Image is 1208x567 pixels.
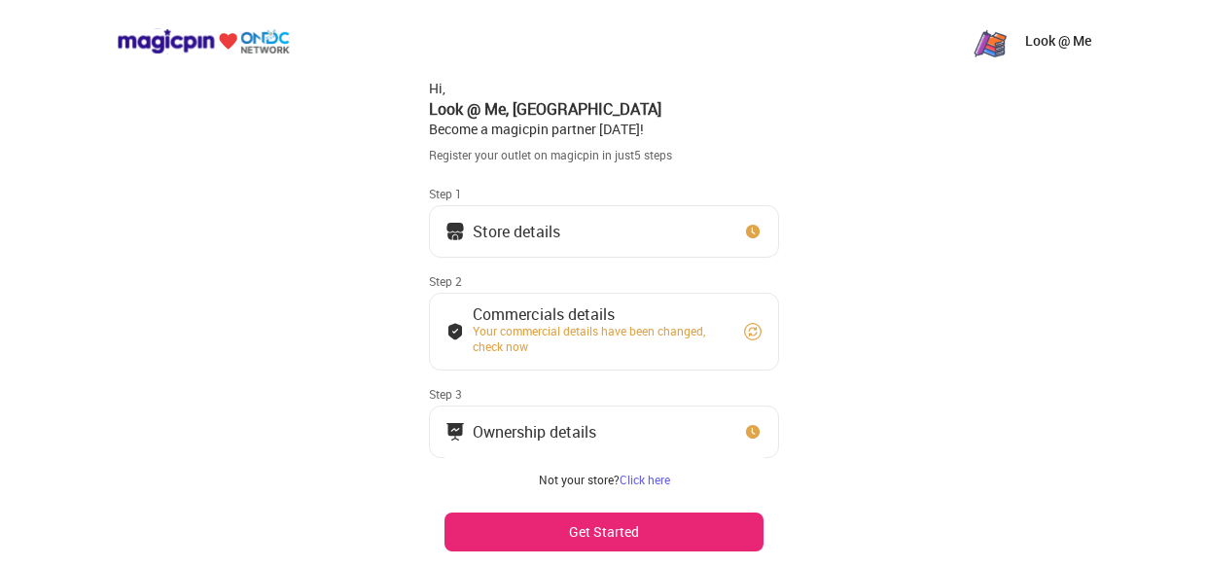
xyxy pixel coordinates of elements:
[445,222,465,241] img: storeIcon.9b1f7264.svg
[1025,31,1091,51] p: Look @ Me
[429,147,779,163] div: Register your outlet on magicpin in just 5 steps
[429,79,779,139] div: Hi, Become a magicpin partner [DATE]!
[743,422,763,442] img: clock_icon_new.67dbf243.svg
[429,273,779,289] div: Step 2
[539,472,620,487] span: Not your store?
[971,21,1010,60] img: R1Pe5mMinNCbyW4kAXKsSaidQJmJvtNEKTHtfZxrbPUeec6fu6FQygVe8v8Bz6ROIt8EeSZg6nHeGNNXSTvbDIZz9g
[473,309,726,319] div: Commercials details
[429,98,779,120] div: Look @ Me , [GEOGRAPHIC_DATA]
[429,293,779,371] button: Commercials detailsYour commercial details have been changed, check now
[473,227,560,236] div: Store details
[473,427,596,437] div: Ownership details
[473,323,726,354] div: Your commercial details have been changed, check now
[445,422,465,442] img: commercials_icon.983f7837.svg
[620,472,670,487] a: Click here
[743,322,763,341] img: refresh_circle.10b5a287.svg
[429,186,779,201] div: Step 1
[743,222,763,241] img: clock_icon_new.67dbf243.svg
[117,28,290,54] img: ondc-logo-new-small.8a59708e.svg
[429,406,779,458] button: Ownership details
[429,386,779,402] div: Step 3
[445,322,465,341] img: bank_details_tick.fdc3558c.svg
[429,205,779,258] button: Store details
[444,513,764,551] button: Get Started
